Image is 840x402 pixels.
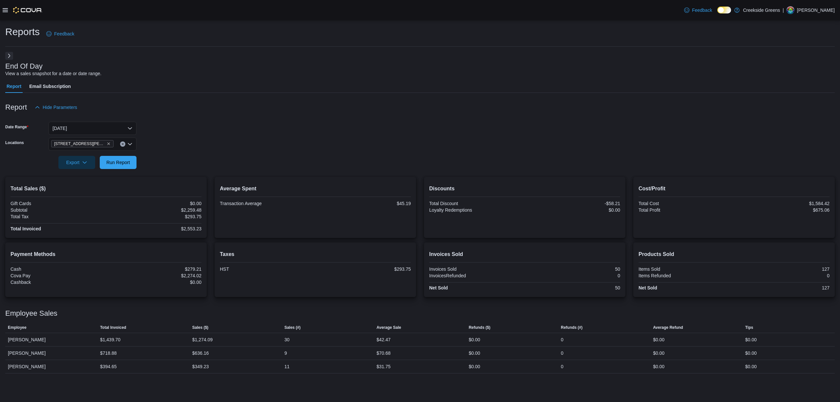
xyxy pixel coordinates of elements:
div: Cashback [10,280,105,285]
div: $31.75 [377,363,391,370]
button: Hide Parameters [32,101,80,114]
div: Transaction Average [220,201,314,206]
span: Dark Mode [717,13,718,14]
img: Cova [13,7,42,13]
div: $0.00 [469,363,480,370]
div: $0.00 [653,336,664,344]
div: View a sales snapshot for a date or date range. [5,70,101,77]
div: $1,439.70 [100,336,120,344]
h3: Employee Sales [5,309,57,317]
label: Date Range [5,124,29,130]
span: Hide Parameters [43,104,77,111]
p: | [783,6,784,14]
div: 50 [526,266,620,272]
div: $1,584.42 [735,201,829,206]
div: $0.00 [745,349,757,357]
div: $675.06 [735,207,829,213]
div: Invoices Sold [429,266,523,272]
span: Refunds (#) [561,325,582,330]
span: Total Invoiced [100,325,126,330]
div: [PERSON_NAME] [5,347,97,360]
div: Total Profit [639,207,733,213]
span: Average Refund [653,325,683,330]
strong: Net Sold [429,285,448,290]
button: [DATE] [49,122,136,135]
div: $45.19 [317,201,411,206]
h2: Discounts [429,185,620,193]
button: Next [5,52,13,60]
a: Feedback [44,27,77,40]
h3: Report [5,103,27,111]
div: 0 [735,273,829,278]
button: Export [58,156,95,169]
div: Items Sold [639,266,733,272]
span: Refunds ($) [469,325,490,330]
h2: Average Spent [220,185,411,193]
label: Locations [5,140,24,145]
div: $0.00 [653,349,664,357]
div: $0.00 [469,336,480,344]
span: Run Report [106,159,130,166]
div: 50 [526,285,620,290]
div: -$58.21 [526,201,620,206]
div: $1,274.09 [192,336,213,344]
span: Report [7,80,21,93]
span: Feedback [54,31,74,37]
button: Open list of options [127,141,133,147]
div: $2,259.48 [107,207,201,213]
div: Gift Cards [10,201,105,206]
div: $636.16 [192,349,209,357]
div: Loyalty Redemptions [429,207,523,213]
a: Feedback [682,4,715,17]
div: $0.00 [653,363,664,370]
button: Remove 19 Reuben Crescent from selection in this group [107,142,111,146]
div: [PERSON_NAME] [5,333,97,346]
div: $0.00 [107,280,201,285]
div: Total Tax [10,214,105,219]
p: [PERSON_NAME] [797,6,835,14]
div: 0 [561,336,563,344]
div: $394.65 [100,363,117,370]
button: Clear input [120,141,125,147]
span: Feedback [692,7,712,13]
span: Sales ($) [192,325,208,330]
div: Cash [10,266,105,272]
strong: Total Invoiced [10,226,41,231]
div: 30 [284,336,290,344]
span: Average Sale [377,325,401,330]
div: 127 [735,266,829,272]
span: 19 Reuben Crescent [51,140,114,147]
div: Cova Pay [10,273,105,278]
div: $70.68 [377,349,391,357]
div: Items Refunded [639,273,733,278]
div: $2,274.02 [107,273,201,278]
div: $42.47 [377,336,391,344]
div: 0 [561,363,563,370]
div: [PERSON_NAME] [5,360,97,373]
div: Total Discount [429,201,523,206]
span: Email Subscription [29,80,71,93]
span: Employee [8,325,27,330]
span: Tips [745,325,753,330]
div: 0 [561,349,563,357]
h2: Cost/Profit [639,185,829,193]
div: HST [220,266,314,272]
span: Sales (#) [284,325,301,330]
div: $2,553.23 [107,226,201,231]
div: InvoicesRefunded [429,273,523,278]
div: $0.00 [745,363,757,370]
h3: End Of Day [5,62,43,70]
h2: Products Sold [639,250,829,258]
div: $0.00 [469,349,480,357]
h2: Invoices Sold [429,250,620,258]
h1: Reports [5,25,40,38]
span: [STREET_ADDRESS][PERSON_NAME] [54,140,105,147]
div: 9 [284,349,287,357]
div: 0 [526,273,620,278]
div: $718.88 [100,349,117,357]
strong: Net Sold [639,285,657,290]
input: Dark Mode [717,7,731,13]
h2: Taxes [220,250,411,258]
div: $293.75 [107,214,201,219]
div: Subtotal [10,207,105,213]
